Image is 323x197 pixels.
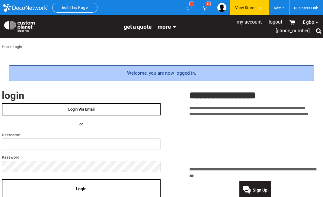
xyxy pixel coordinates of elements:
[206,2,211,6] div: 0
[302,20,306,25] span: £
[10,44,12,50] div: >
[62,5,88,10] a: Edit This Page
[2,131,161,138] label: Username
[3,20,36,32] img: Custom Planet
[189,119,321,165] iframe: Customer reviews powered by Trustpilot
[306,20,314,25] span: GBP
[2,90,161,100] h2: Login
[76,186,87,191] span: Login
[2,154,161,161] label: Password
[124,23,152,30] a: get a quote
[2,44,9,49] a: Hub
[237,19,262,25] a: My Account
[276,28,310,34] span: [PHONE_NUMBER]
[2,121,161,128] h4: OR
[269,19,282,25] a: Logout
[68,107,94,111] span: Login Via Email
[158,23,171,30] span: More
[189,2,194,6] div: 1
[9,65,314,81] div: Welcome, you are now logged in.
[13,44,22,50] div: Login
[2,103,161,115] a: Login Via Email
[253,188,267,192] span: Sign Up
